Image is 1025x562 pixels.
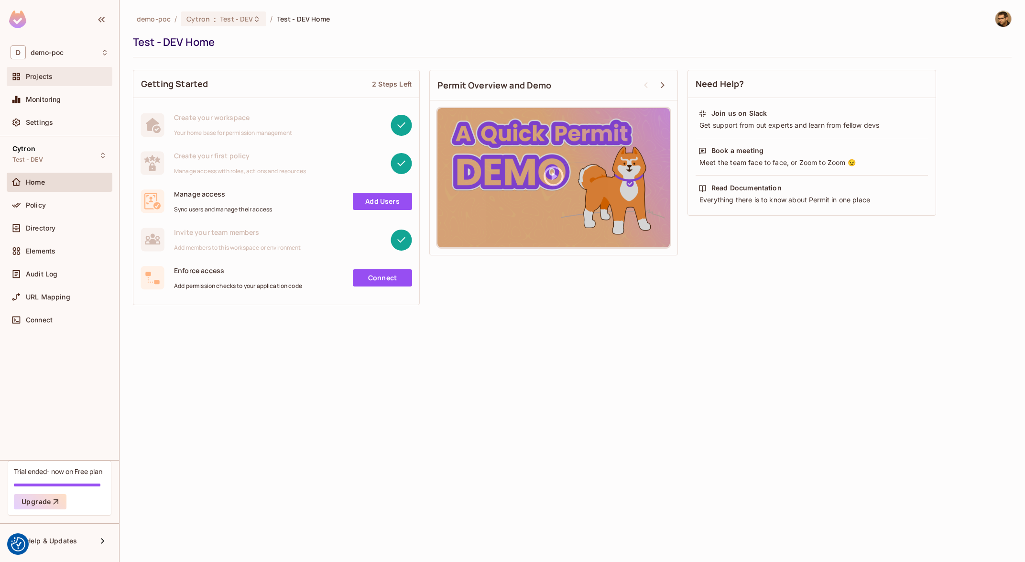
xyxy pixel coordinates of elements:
div: Trial ended- now on Free plan [14,467,102,476]
button: Upgrade [14,494,66,509]
span: D [11,45,26,59]
img: SReyMgAAAABJRU5ErkJggg== [9,11,26,28]
div: Test - DEV Home [133,35,1007,49]
a: Add Users [353,193,412,210]
span: Directory [26,224,55,232]
span: Create your first policy [174,151,306,160]
span: Workspace: demo-poc [31,49,64,56]
div: Book a meeting [711,146,763,155]
a: Connect [353,269,412,287]
span: Test - DEV [12,156,44,164]
span: Policy [26,201,46,209]
span: Invite your team members [174,228,301,237]
button: Consent Preferences [11,537,25,551]
div: Join us on Slack [711,109,767,118]
span: Elements [26,247,55,255]
span: : [213,15,217,23]
li: / [270,14,273,23]
span: Help & Updates [26,537,77,545]
span: Cytron [12,145,35,153]
span: URL Mapping [26,293,70,301]
span: Settings [26,119,53,126]
div: 2 Steps Left [372,79,412,88]
div: Meet the team face to face, or Zoom to Zoom 😉 [698,158,925,167]
img: Revisit consent button [11,537,25,551]
span: Manage access [174,189,272,198]
span: Enforce access [174,266,302,275]
span: Projects [26,73,53,80]
span: the active workspace [137,14,171,23]
span: Add permission checks to your application code [174,282,302,290]
span: Permit Overview and Demo [437,79,552,91]
div: Read Documentation [711,183,782,193]
div: Everything there is to know about Permit in one place [698,195,925,205]
span: Your home base for permission management [174,129,292,137]
span: Manage access with roles, actions and resources [174,167,306,175]
li: / [174,14,177,23]
span: Add members to this workspace or environment [174,244,301,252]
span: Sync users and manage their access [174,206,272,213]
img: Tomáš Jelínek [995,11,1011,27]
span: Audit Log [26,270,57,278]
span: Home [26,178,45,186]
span: Create your workspace [174,113,292,122]
div: Get support from out experts and learn from fellow devs [698,121,925,130]
span: Test - DEV Home [277,14,330,23]
span: Need Help? [696,78,744,90]
span: Test - DEV [220,14,253,23]
span: Connect [26,316,53,324]
span: Cytron [186,14,210,23]
span: Monitoring [26,96,61,103]
span: Getting Started [141,78,208,90]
